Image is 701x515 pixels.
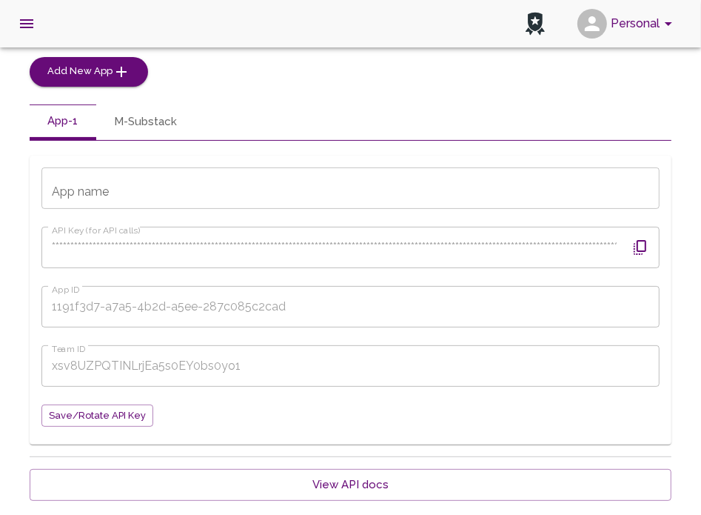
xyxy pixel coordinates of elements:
label: API Key (for API calls) [52,224,141,236]
label: Team ID [52,342,87,355]
button: App-1 [30,104,96,140]
label: App ID [52,283,80,296]
input: App name [41,167,660,209]
button: Add New App [30,57,148,87]
span: Add New App [47,63,113,80]
span: Save/Rotate API key [49,408,146,425]
button: open drawer [9,6,44,41]
input: API Key [41,227,617,268]
div: disabled tabs example [30,104,671,140]
button: Save/Rotate API key [41,405,153,428]
button: M-Substack [102,104,189,140]
a: View API docs [30,469,671,500]
button: account of current user [571,4,683,43]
